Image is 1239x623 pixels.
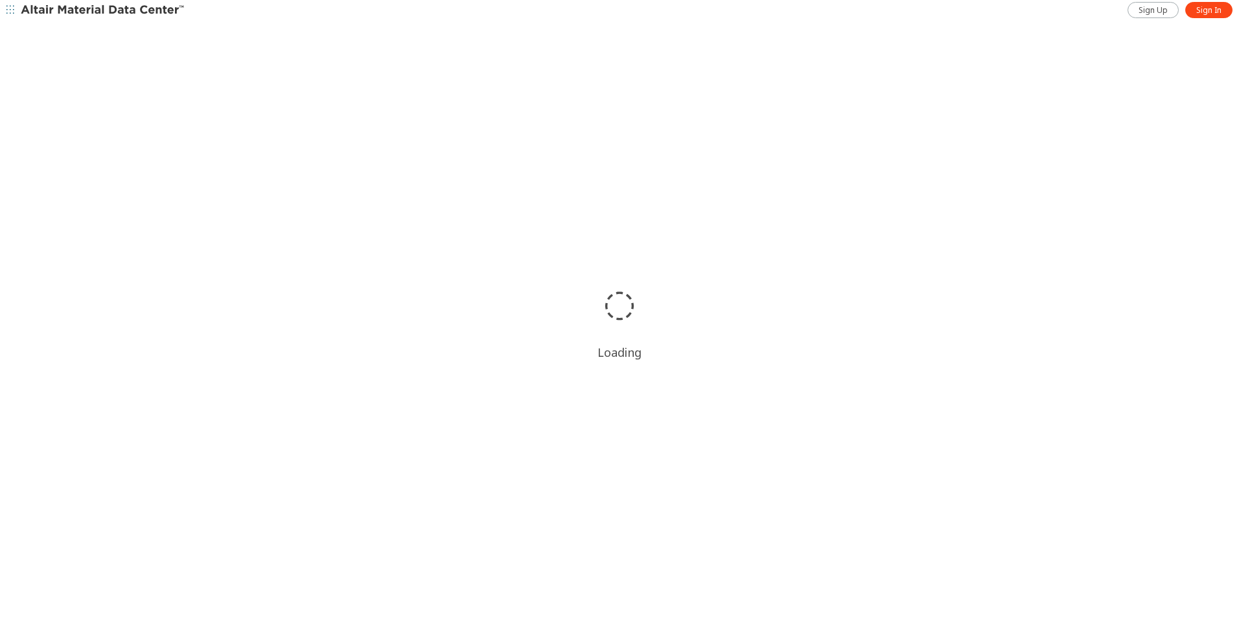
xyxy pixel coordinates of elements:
[1196,5,1222,16] span: Sign In
[597,345,642,360] div: Loading
[1139,5,1168,16] span: Sign Up
[1185,2,1233,18] a: Sign In
[21,4,186,17] img: Altair Material Data Center
[1128,2,1179,18] a: Sign Up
